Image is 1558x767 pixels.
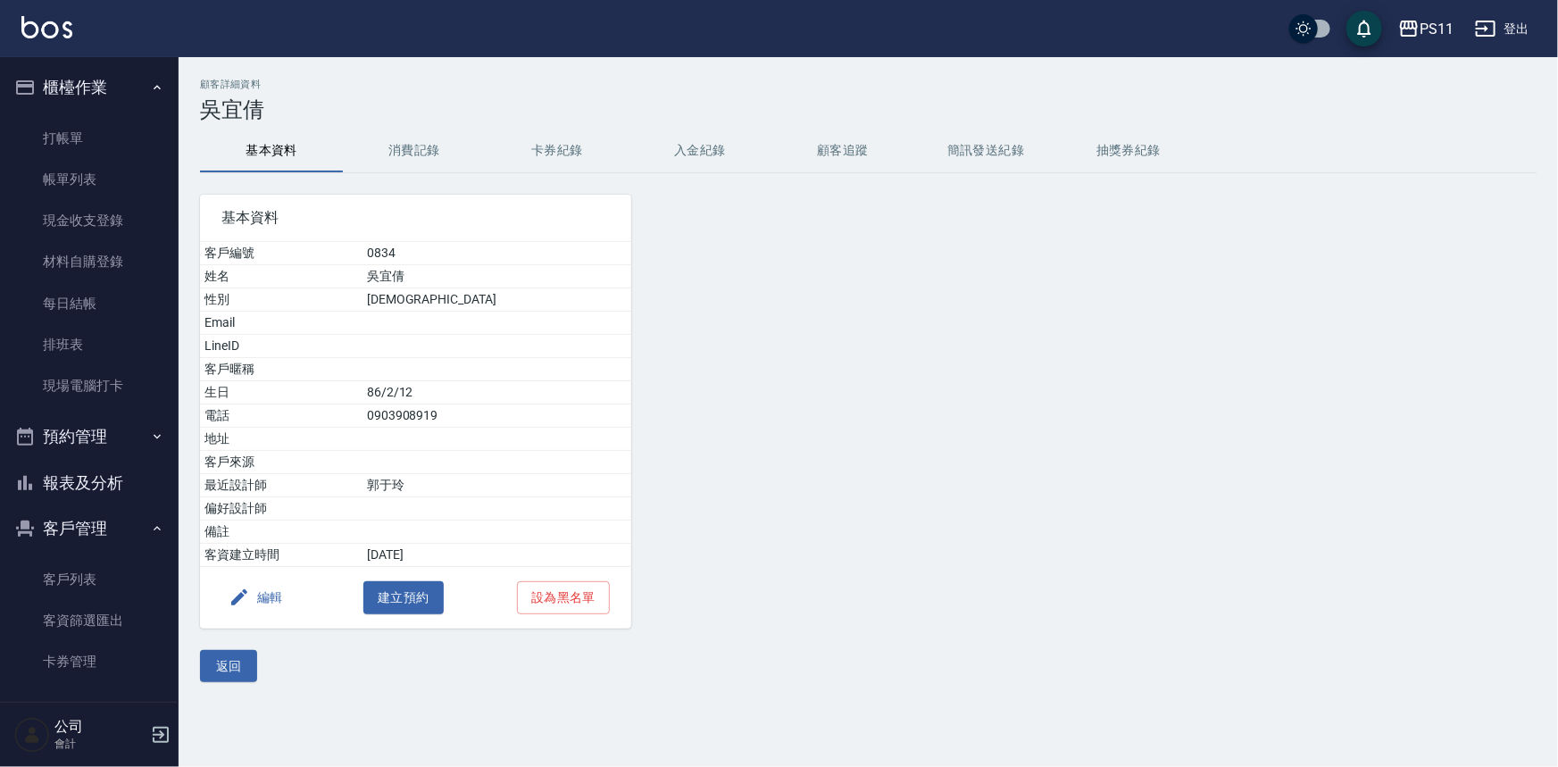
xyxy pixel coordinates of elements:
td: 0903908919 [362,404,631,428]
a: 現金收支登錄 [7,200,171,241]
a: 每日結帳 [7,283,171,324]
button: 建立預約 [363,581,444,614]
td: 86/2/12 [362,381,631,404]
img: Logo [21,16,72,38]
td: 偏好設計師 [200,497,362,521]
button: 編輯 [221,581,290,614]
button: 預約管理 [7,413,171,460]
h3: 吳宜倩 [200,97,1537,122]
td: 生日 [200,381,362,404]
td: 最近設計師 [200,474,362,497]
td: 客戶編號 [200,242,362,265]
td: 地址 [200,428,362,451]
button: 行銷工具 [7,690,171,737]
td: 備註 [200,521,362,544]
td: 性別 [200,288,362,312]
button: 返回 [200,650,257,683]
td: 0834 [362,242,631,265]
td: LineID [200,335,362,358]
button: 報表及分析 [7,460,171,506]
a: 客資篩選匯出 [7,600,171,641]
div: PS11 [1420,18,1454,40]
a: 卡券管理 [7,641,171,682]
td: 姓名 [200,265,362,288]
td: 吳宜倩 [362,265,631,288]
button: 入金紀錄 [629,129,771,172]
td: Email [200,312,362,335]
td: 客戶暱稱 [200,358,362,381]
button: 抽獎券紀錄 [1057,129,1200,172]
td: 客資建立時間 [200,544,362,567]
a: 排班表 [7,324,171,365]
p: 會計 [54,736,146,752]
button: 登出 [1468,13,1537,46]
h2: 顧客詳細資料 [200,79,1537,90]
span: 基本資料 [221,209,610,227]
button: PS11 [1391,11,1461,47]
a: 現場電腦打卡 [7,365,171,406]
button: 簡訊發送紀錄 [914,129,1057,172]
td: 電話 [200,404,362,428]
button: save [1346,11,1382,46]
img: Person [14,717,50,753]
a: 客戶列表 [7,559,171,600]
a: 帳單列表 [7,159,171,200]
button: 客戶管理 [7,505,171,552]
a: 打帳單 [7,118,171,159]
button: 顧客追蹤 [771,129,914,172]
td: [DEMOGRAPHIC_DATA] [362,288,631,312]
button: 櫃檯作業 [7,64,171,111]
td: [DATE] [362,544,631,567]
button: 基本資料 [200,129,343,172]
button: 卡券紀錄 [486,129,629,172]
td: 郭于玲 [362,474,631,497]
td: 客戶來源 [200,451,362,474]
button: 消費記錄 [343,129,486,172]
button: 設為黑名單 [517,581,610,614]
a: 材料自購登錄 [7,241,171,282]
h5: 公司 [54,718,146,736]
